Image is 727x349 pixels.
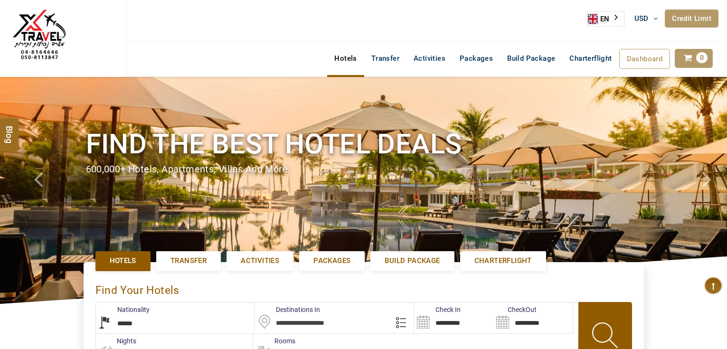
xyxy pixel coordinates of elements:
a: Charterflight [562,49,619,68]
a: Hotels [327,49,364,68]
a: Hotels [95,251,151,271]
span: Charterflight [474,256,532,266]
div: Language [587,11,624,27]
span: Transfer [170,256,207,266]
span: Charterflight [569,54,612,63]
h1: Find the best hotel deals [86,126,642,162]
label: Rooms [253,336,295,346]
label: Check In [414,305,461,314]
div: Find Your Hotels [95,274,632,302]
aside: Language selected: English [587,11,624,27]
a: Packages [299,251,365,271]
a: Activities [406,49,453,68]
label: nights [95,336,136,346]
span: Hotels [110,256,136,266]
a: Build Package [500,49,562,68]
div: 600,000+ hotels, apartments, villas and more. [86,162,642,176]
label: CheckOut [493,305,537,314]
a: Charterflight [460,251,546,271]
label: Destinations In [255,305,320,314]
span: 0 [696,52,708,63]
a: Transfer [364,49,406,68]
input: Search [414,302,493,333]
a: EN [588,12,624,26]
span: Blog [3,125,16,133]
a: Build Package [370,251,454,271]
a: Credit Limit [665,9,718,28]
a: Packages [453,49,500,68]
a: Activities [227,251,293,271]
a: 0 [675,49,713,68]
input: Search [493,302,573,333]
span: Build Package [385,256,440,266]
span: Packages [313,256,350,266]
img: The Royal Line Holidays [7,4,71,68]
label: Nationality [96,305,150,314]
span: Dashboard [627,55,663,63]
a: Transfer [156,251,221,271]
span: USD [634,14,649,23]
span: Activities [241,256,279,266]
